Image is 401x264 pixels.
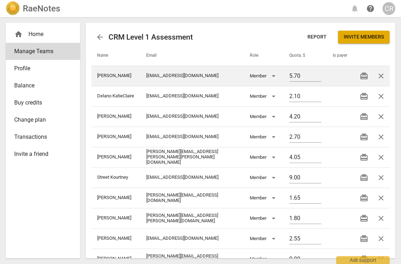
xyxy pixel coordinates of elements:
[360,194,368,202] span: redeem
[289,53,314,59] span: Quota, $
[377,255,385,263] span: close
[250,111,278,122] div: Member
[6,111,80,128] a: Change plan
[91,86,140,106] td: Delano KatieClaire
[377,153,385,162] span: close
[91,167,140,188] td: Street Kourtney
[141,208,244,228] td: [PERSON_NAME][EMAIL_ADDRESS][PERSON_NAME][DOMAIN_NAME]
[141,106,244,127] td: [EMAIL_ADDRESS][DOMAIN_NAME]
[355,230,373,247] button: Transfer credits
[360,92,368,101] span: redeem
[377,194,385,202] span: close
[355,149,373,166] button: Transfer credits
[14,47,66,56] span: Manage Teams
[327,46,350,66] th: Is payer
[377,214,385,223] span: close
[355,189,373,207] button: Transfer credits
[6,77,80,94] a: Balance
[91,66,140,86] td: [PERSON_NAME]
[91,208,140,228] td: [PERSON_NAME]
[364,2,377,15] a: Help
[377,173,385,182] span: close
[377,92,385,101] span: close
[250,192,278,204] div: Member
[377,72,385,80] span: close
[360,133,368,141] span: redeem
[141,188,244,208] td: [PERSON_NAME][EMAIL_ADDRESS][DOMAIN_NAME]
[6,60,80,77] a: Profile
[6,128,80,146] a: Transactions
[23,4,60,14] h2: RaeNotes
[360,72,368,80] span: redeem
[6,43,80,60] a: Manage Teams
[14,30,66,39] div: Home
[366,4,375,13] span: help
[141,147,244,167] td: [PERSON_NAME][EMAIL_ADDRESS][PERSON_NAME][PERSON_NAME][DOMAIN_NAME]
[109,33,193,42] h2: CRM Level 1 Assessment
[336,256,390,264] div: Ask support
[250,131,278,143] div: Member
[307,34,327,41] span: Report
[250,172,278,183] div: Member
[250,70,278,82] div: Member
[14,81,66,90] span: Balance
[250,152,278,163] div: Member
[360,173,368,182] span: redeem
[377,133,385,141] span: close
[91,188,140,208] td: [PERSON_NAME]
[360,214,368,223] span: redeem
[6,146,80,163] a: Invite a friend
[360,112,368,121] span: redeem
[141,228,244,249] td: [EMAIL_ADDRESS][DOMAIN_NAME]
[250,233,278,244] div: Member
[6,94,80,111] a: Buy credits
[141,127,244,147] td: [EMAIL_ADDRESS][DOMAIN_NAME]
[250,213,278,224] div: Member
[96,33,104,41] span: arrow_back
[6,26,80,43] div: Home
[377,112,385,121] span: close
[6,1,20,16] img: Logo
[14,116,66,124] span: Change plan
[91,127,140,147] td: [PERSON_NAME]
[141,86,244,106] td: [EMAIL_ADDRESS][DOMAIN_NAME]
[14,30,23,39] span: home
[97,53,117,59] span: Name
[355,88,373,105] button: Transfer credits
[250,91,278,102] div: Member
[355,169,373,186] button: Transfer credits
[302,31,332,44] button: Report
[355,210,373,227] button: Transfer credits
[360,234,368,243] span: redeem
[91,106,140,127] td: [PERSON_NAME]
[382,2,395,15] button: CR
[250,53,267,59] span: Role
[14,64,66,73] span: Profile
[14,133,66,141] span: Transactions
[338,31,390,44] button: Invite members
[377,234,385,243] span: close
[355,128,373,146] button: Transfer credits
[355,108,373,125] button: Transfer credits
[14,150,66,158] span: Invite a friend
[355,67,373,85] button: Transfer credits
[344,34,384,41] span: Invite members
[141,167,244,188] td: [EMAIL_ADDRESS][DOMAIN_NAME]
[14,98,66,107] span: Buy credits
[91,228,140,249] td: [PERSON_NAME]
[141,66,244,86] td: [EMAIL_ADDRESS][DOMAIN_NAME]
[360,255,368,263] span: redeem
[146,53,165,59] span: Email
[91,147,140,167] td: [PERSON_NAME]
[6,1,60,16] a: LogoRaeNotes
[360,153,368,162] span: redeem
